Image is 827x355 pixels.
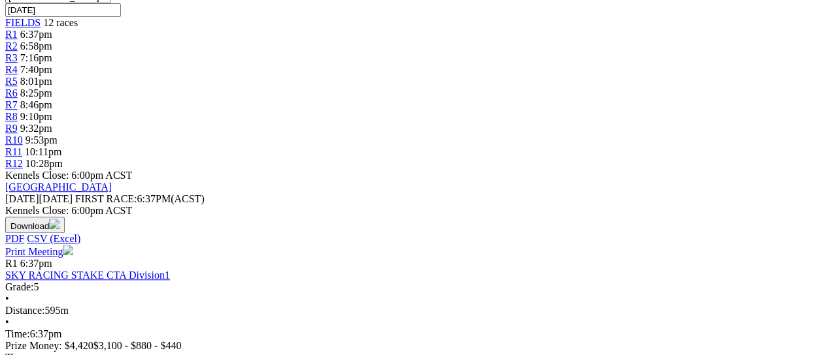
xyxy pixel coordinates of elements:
a: SKY RACING STAKE CTA Division1 [5,270,170,281]
div: Kennels Close: 6:00pm ACST [5,205,822,217]
div: 6:37pm [5,328,822,340]
a: PDF [5,233,24,244]
a: R8 [5,111,18,122]
span: $3,100 - $880 - $440 [93,340,182,351]
span: 7:40pm [20,64,52,75]
a: R11 [5,146,22,157]
a: R5 [5,76,18,87]
span: • [5,316,9,328]
a: R10 [5,134,23,146]
span: Kennels Close: 6:00pm ACST [5,170,132,181]
a: R12 [5,158,23,169]
span: FIRST RACE: [75,193,137,204]
a: R9 [5,123,18,134]
span: 7:16pm [20,52,52,63]
div: 595m [5,305,822,316]
span: 12 races [43,17,78,28]
a: R2 [5,40,18,52]
a: [GEOGRAPHIC_DATA] [5,181,112,193]
a: R4 [5,64,18,75]
span: Time: [5,328,30,339]
div: Download [5,233,822,245]
span: 9:32pm [20,123,52,134]
span: 6:37PM(ACST) [75,193,205,204]
span: 8:25pm [20,87,52,99]
span: 8:01pm [20,76,52,87]
span: 6:37pm [20,29,52,40]
a: R3 [5,52,18,63]
span: [DATE] [5,193,73,204]
a: R6 [5,87,18,99]
span: • [5,293,9,304]
span: R1 [5,258,18,269]
span: 6:58pm [20,40,52,52]
span: 8:46pm [20,99,52,110]
a: CSV (Excel) [27,233,80,244]
button: Download [5,217,65,233]
span: Grade: [5,281,34,292]
a: FIELDS [5,17,41,28]
a: R1 [5,29,18,40]
a: R7 [5,99,18,110]
a: Print Meeting [5,246,73,257]
div: 5 [5,281,822,293]
span: 10:11pm [25,146,61,157]
span: 9:53pm [25,134,58,146]
span: [DATE] [5,193,39,204]
input: Select date [5,3,121,17]
span: 10:28pm [25,158,63,169]
span: Distance: [5,305,44,316]
span: 9:10pm [20,111,52,122]
div: Prize Money: $4,420 [5,340,822,352]
img: download.svg [49,219,59,229]
img: printer.svg [63,245,73,255]
span: 6:37pm [20,258,52,269]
